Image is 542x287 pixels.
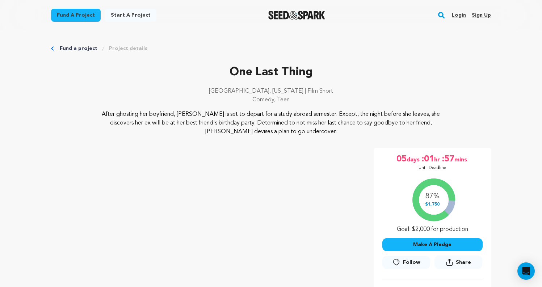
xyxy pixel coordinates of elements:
span: Follow [403,259,420,266]
p: Until Deadline [419,165,446,171]
img: Seed&Spark Logo Dark Mode [268,11,325,20]
p: After ghosting her boyfriend, [PERSON_NAME] is set to depart for a study abroad semester. Except,... [95,110,447,136]
a: Fund a project [51,9,101,22]
p: Comedy, Teen [51,96,491,104]
span: Share [434,256,482,272]
a: Fund a project [60,45,97,52]
span: Share [456,259,471,266]
a: Project details [109,45,147,52]
span: :57 [441,153,454,165]
a: Sign up [472,9,491,21]
a: Login [452,9,466,21]
a: Seed&Spark Homepage [268,11,325,20]
p: [GEOGRAPHIC_DATA], [US_STATE] | Film Short [51,87,491,96]
a: Follow [382,256,430,269]
button: Share [434,256,482,269]
span: 05 [396,153,407,165]
span: hr [434,153,441,165]
span: mins [454,153,469,165]
span: days [407,153,421,165]
div: Breadcrumb [51,45,491,52]
div: Open Intercom Messenger [517,262,535,280]
button: Make A Pledge [382,238,483,251]
span: :01 [421,153,434,165]
a: Start a project [105,9,156,22]
p: One Last Thing [51,64,491,81]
